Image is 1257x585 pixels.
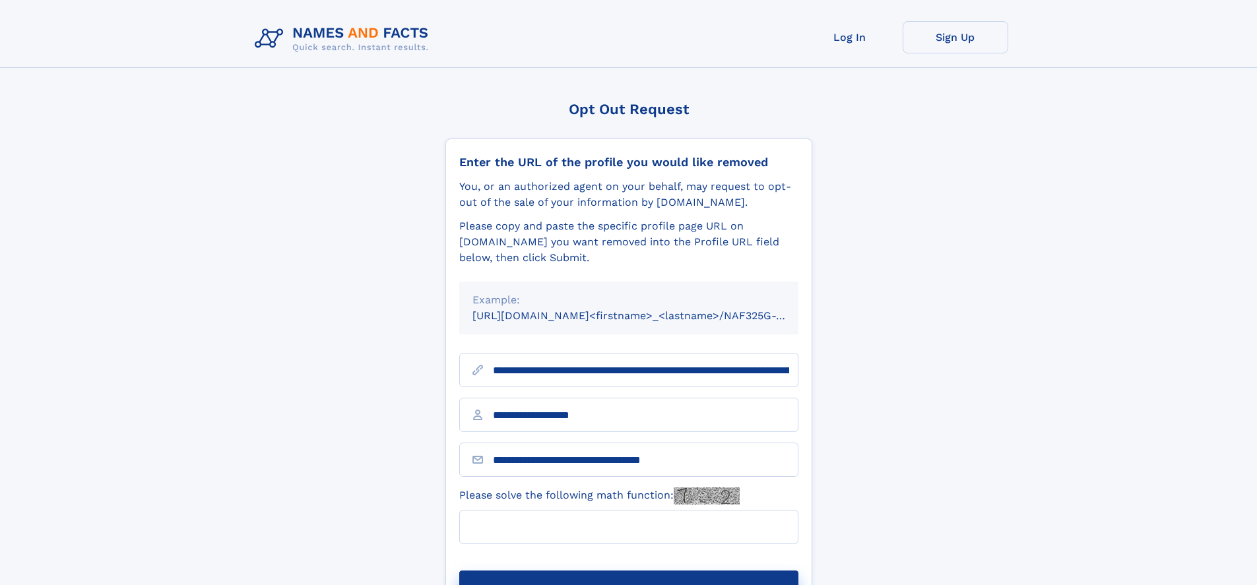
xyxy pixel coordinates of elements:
[472,292,785,308] div: Example:
[797,21,903,53] a: Log In
[903,21,1008,53] a: Sign Up
[445,101,812,117] div: Opt Out Request
[459,487,740,505] label: Please solve the following math function:
[459,155,798,169] div: Enter the URL of the profile you would like removed
[459,218,798,266] div: Please copy and paste the specific profile page URL on [DOMAIN_NAME] you want removed into the Pr...
[249,21,439,57] img: Logo Names and Facts
[459,179,798,210] div: You, or an authorized agent on your behalf, may request to opt-out of the sale of your informatio...
[472,309,823,322] small: [URL][DOMAIN_NAME]<firstname>_<lastname>/NAF325G-xxxxxxxx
